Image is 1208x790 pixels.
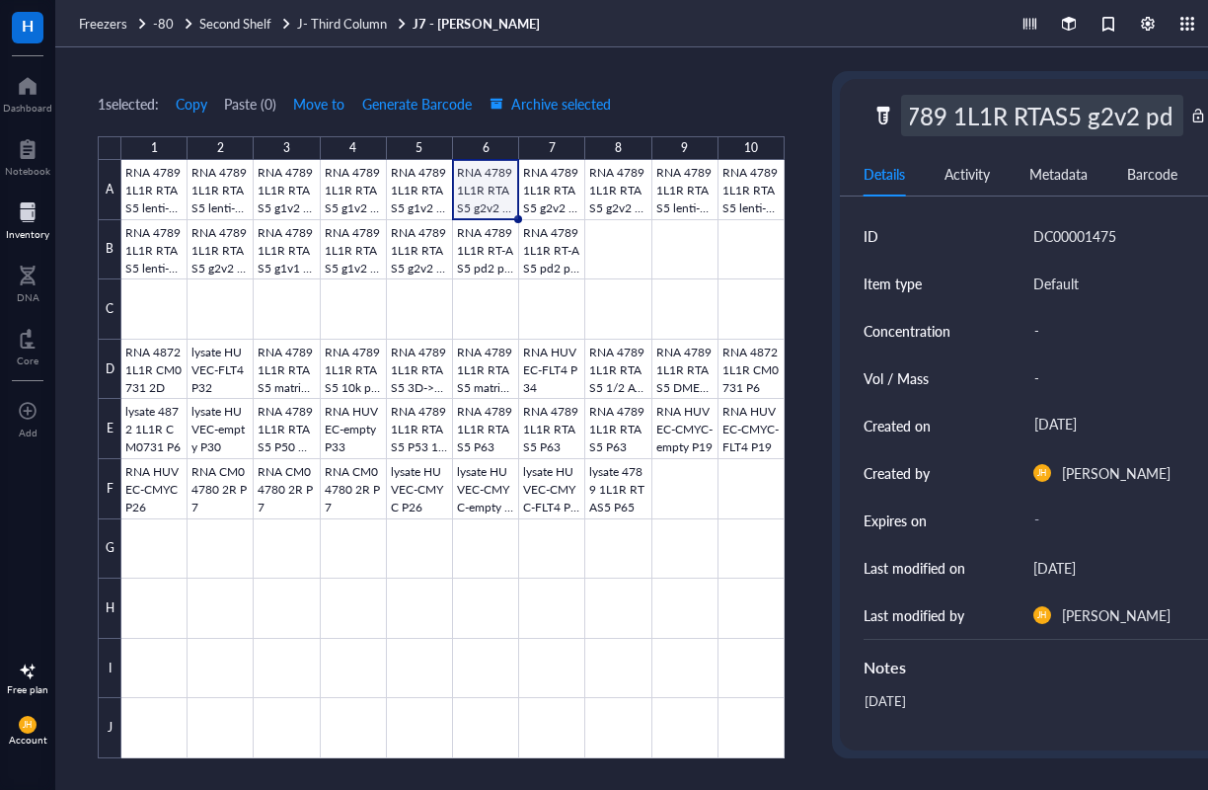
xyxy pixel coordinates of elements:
a: Core [17,323,38,366]
div: Notebook [5,165,50,177]
a: DNA [17,260,39,303]
button: Paste (0) [224,88,276,119]
a: Notebook [5,133,50,177]
div: 1 [151,136,158,160]
div: Created on [864,415,931,436]
div: C [98,279,121,340]
span: Archive selected [490,96,611,112]
div: DC00001475 [1033,224,1116,248]
a: Freezers [79,15,149,33]
div: Core [17,355,38,366]
div: Inventory [6,228,49,240]
div: 5 [415,136,422,160]
span: Second Shelf [199,14,271,33]
span: JH [1037,610,1047,620]
div: Last modified by [864,604,964,626]
div: G [98,519,121,580]
a: -80 [153,15,195,33]
div: [PERSON_NAME] [1062,603,1170,627]
div: H [98,579,121,639]
div: 3 [283,136,290,160]
div: Barcode [1127,163,1177,185]
div: Created by [864,462,930,484]
div: Add [19,427,38,438]
div: Default [1033,272,1079,295]
div: 9 [681,136,688,160]
a: Inventory [6,197,49,240]
div: [DATE] [1033,556,1076,580]
div: Account [9,734,47,746]
div: ID [864,225,878,247]
div: Activity [944,163,990,185]
div: 4 [349,136,356,160]
span: -80 [153,14,174,33]
div: 8 [615,136,622,160]
div: Vol / Mass [864,367,929,389]
div: D [98,340,121,400]
div: F [98,459,121,519]
span: Freezers [79,14,127,33]
div: Metadata [1029,163,1088,185]
span: Move to [293,96,344,112]
span: JH [1037,468,1047,478]
div: E [98,399,121,459]
div: [PERSON_NAME] [1062,461,1170,485]
div: 7 [549,136,556,160]
span: Copy [176,96,207,112]
div: Concentration [864,320,950,342]
a: Second ShelfJ- Third Column [199,15,409,33]
div: 10 [744,136,758,160]
button: Move to [292,88,345,119]
span: Generate Barcode [362,96,472,112]
div: DNA [17,291,39,303]
span: J- Third Column [297,14,387,33]
div: 1 selected: [98,93,159,115]
button: Copy [175,88,208,119]
div: J [98,698,121,758]
div: Dashboard [3,102,52,114]
div: 2 [217,136,224,160]
span: JH [23,720,33,730]
div: B [98,220,121,280]
span: H [22,13,34,38]
div: A [98,160,121,220]
div: Item type [864,273,922,294]
div: Last modified on [864,557,965,579]
a: J7 - [PERSON_NAME] [413,15,543,33]
a: Dashboard [3,70,52,114]
div: Details [864,163,905,185]
button: Archive selected [489,88,612,119]
div: Free plan [7,683,48,695]
button: Generate Barcode [361,88,473,119]
div: Expires on [864,510,927,531]
div: I [98,639,121,699]
div: 6 [483,136,490,160]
